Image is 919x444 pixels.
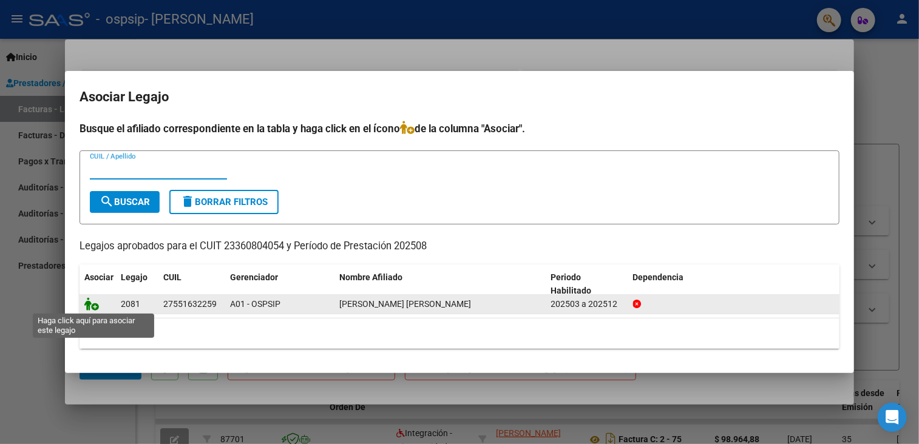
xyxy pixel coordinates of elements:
datatable-header-cell: Gerenciador [225,264,334,304]
span: Gerenciador [230,272,278,282]
span: Periodo Habilitado [551,272,592,296]
div: 27551632259 [163,297,217,311]
datatable-header-cell: Periodo Habilitado [546,264,628,304]
span: Dependencia [633,272,684,282]
datatable-header-cell: Legajo [116,264,158,304]
h2: Asociar Legajo [80,86,839,109]
span: Buscar [100,197,150,207]
span: Nombre Afiliado [339,272,402,282]
span: VERGARA GIULIANA BELEN [339,299,471,309]
datatable-header-cell: CUIL [158,264,225,304]
span: Legajo [121,272,148,282]
span: Asociar [84,272,114,282]
mat-icon: search [100,194,114,209]
div: Open Intercom Messenger [878,403,907,432]
p: Legajos aprobados para el CUIT 23360804054 y Período de Prestación 202508 [80,239,839,254]
button: Borrar Filtros [169,190,279,214]
span: 2081 [121,299,140,309]
div: 202503 a 202512 [551,297,623,311]
mat-icon: delete [180,194,195,209]
button: Buscar [90,191,160,213]
h4: Busque el afiliado correspondiente en la tabla y haga click en el ícono de la columna "Asociar". [80,121,839,136]
datatable-header-cell: Dependencia [628,264,840,304]
span: Borrar Filtros [180,197,268,207]
datatable-header-cell: Nombre Afiliado [334,264,546,304]
datatable-header-cell: Asociar [80,264,116,304]
span: A01 - OSPSIP [230,299,280,309]
span: CUIL [163,272,181,282]
div: 1 registros [80,318,839,349]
